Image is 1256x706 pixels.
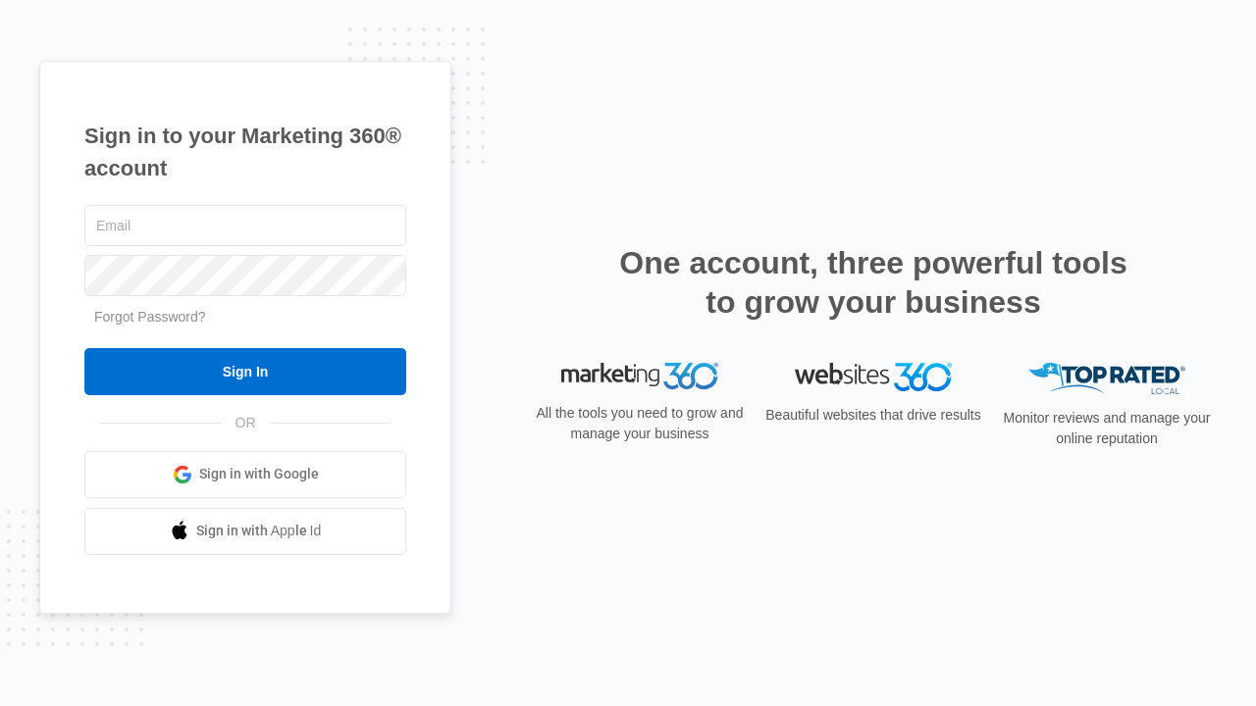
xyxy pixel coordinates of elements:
[84,508,406,555] a: Sign in with Apple Id
[763,405,983,426] p: Beautiful websites that drive results
[795,363,952,391] img: Websites 360
[196,521,322,541] span: Sign in with Apple Id
[997,408,1217,449] p: Monitor reviews and manage your online reputation
[94,309,206,325] a: Forgot Password?
[199,464,319,484] span: Sign in with Google
[561,363,718,390] img: Marketing 360
[84,120,406,184] h1: Sign in to your Marketing 360® account
[84,205,406,246] input: Email
[222,413,270,433] span: OR
[530,403,750,444] p: All the tools you need to grow and manage your business
[84,348,406,395] input: Sign In
[1028,363,1185,395] img: Top Rated Local
[613,243,1133,322] h2: One account, three powerful tools to grow your business
[84,451,406,498] a: Sign in with Google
